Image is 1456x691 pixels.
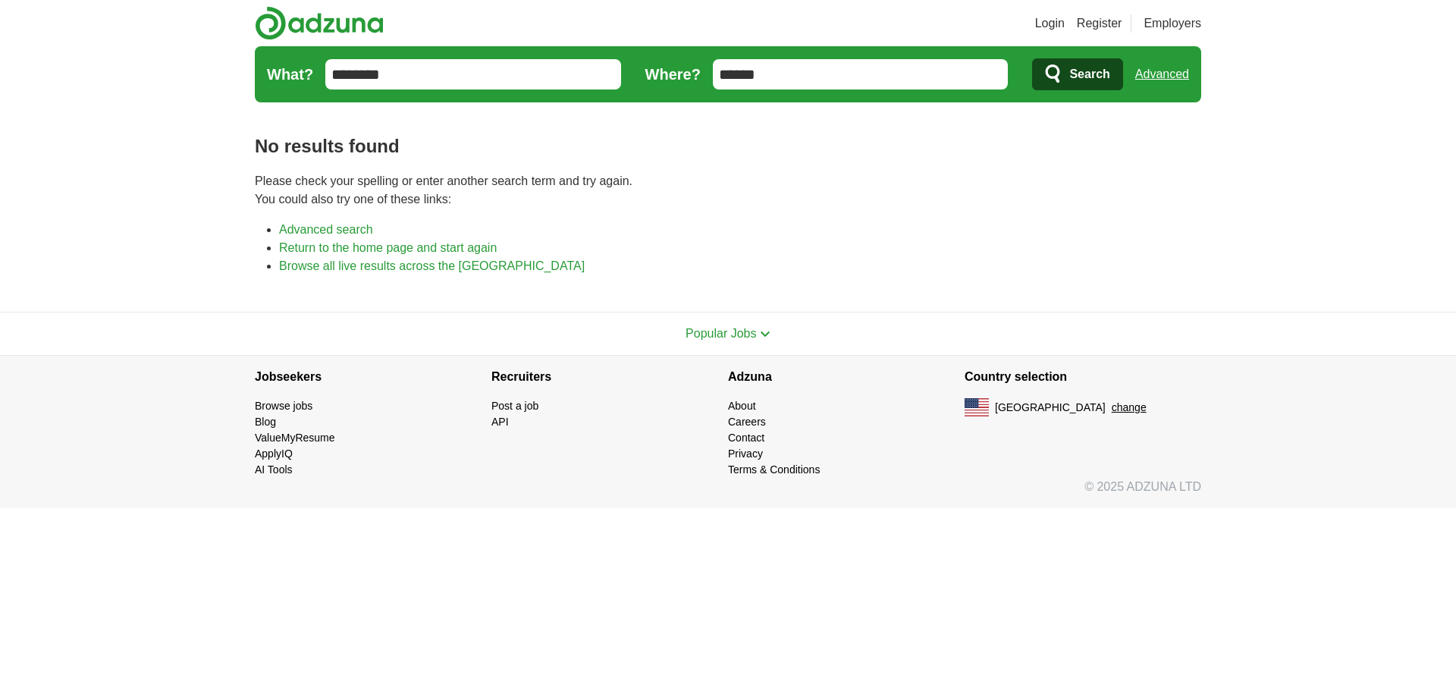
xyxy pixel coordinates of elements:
[243,478,1213,508] div: © 2025 ADZUNA LTD
[1035,14,1065,33] a: Login
[728,400,756,412] a: About
[255,133,1201,160] h1: No results found
[255,416,276,428] a: Blog
[255,172,1201,209] p: Please check your spelling or enter another search term and try again. You could also try one of ...
[728,463,820,476] a: Terms & Conditions
[645,63,701,86] label: Where?
[255,463,293,476] a: AI Tools
[279,241,497,254] a: Return to the home page and start again
[491,400,538,412] a: Post a job
[1077,14,1122,33] a: Register
[267,63,313,86] label: What?
[255,448,293,460] a: ApplyIQ
[491,416,509,428] a: API
[728,416,766,428] a: Careers
[255,6,384,40] img: Adzuna logo
[255,432,335,444] a: ValueMyResume
[1112,400,1147,416] button: change
[1069,59,1109,90] span: Search
[760,331,770,338] img: toggle icon
[965,356,1201,398] h4: Country selection
[279,223,373,236] a: Advanced search
[686,327,756,340] span: Popular Jobs
[995,400,1106,416] span: [GEOGRAPHIC_DATA]
[1135,59,1189,90] a: Advanced
[1144,14,1201,33] a: Employers
[255,400,312,412] a: Browse jobs
[279,259,585,272] a: Browse all live results across the [GEOGRAPHIC_DATA]
[1032,58,1122,90] button: Search
[965,398,989,416] img: US flag
[728,432,764,444] a: Contact
[728,448,763,460] a: Privacy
